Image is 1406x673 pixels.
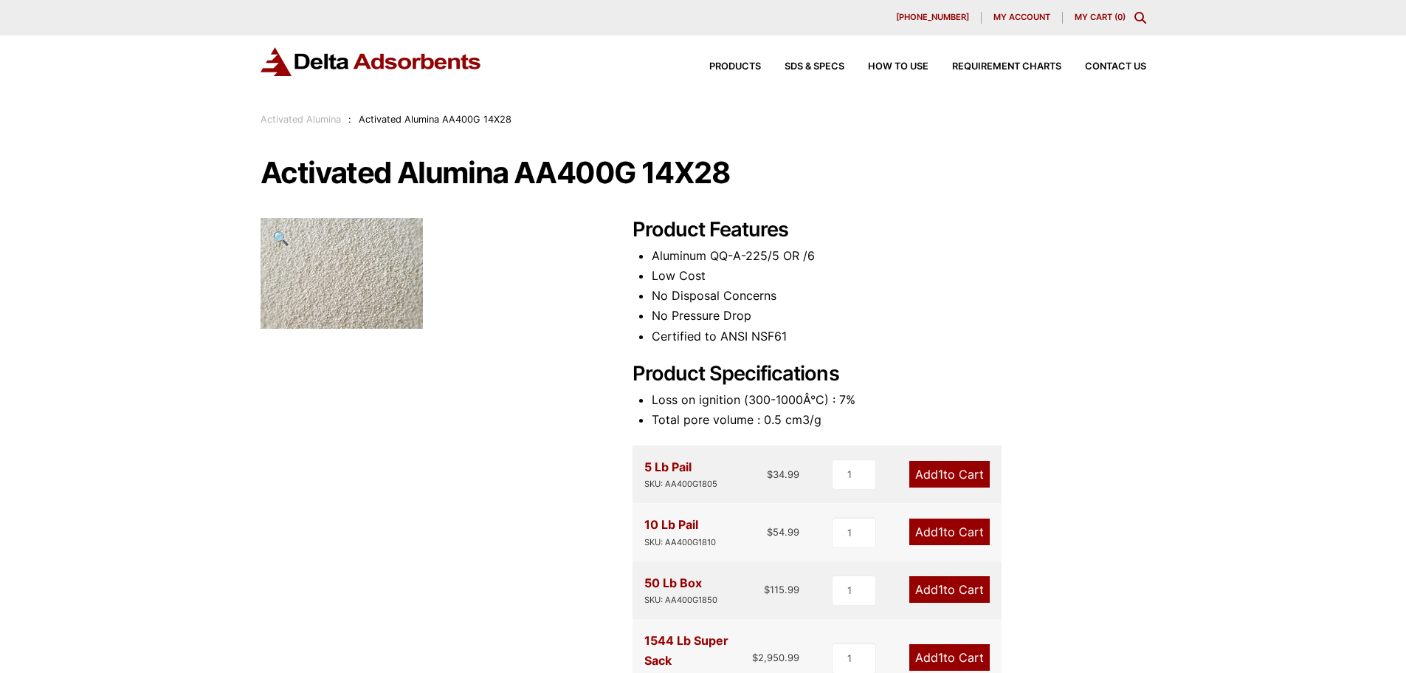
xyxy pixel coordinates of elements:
[938,650,943,665] span: 1
[909,576,990,603] a: Add1to Cart
[767,468,773,480] span: $
[761,62,844,72] a: SDS & SPECS
[652,266,1146,286] li: Low Cost
[261,157,1146,188] h1: Activated Alumina AA400G 14X28
[909,519,990,545] a: Add1to Cart
[261,114,341,125] a: Activated Alumina
[844,62,928,72] a: How to Use
[764,584,770,595] span: $
[767,526,799,538] bdi: 54.99
[1075,12,1126,22] a: My Cart (0)
[1134,12,1146,24] div: Toggle Modal Content
[896,13,969,21] span: [PHONE_NUMBER]
[709,62,761,72] span: Products
[982,12,1063,24] a: My account
[261,218,423,329] img: Activated Alumina AA400G 14X28
[652,390,1146,410] li: Loss on ignition (300-1000Â°C) : 7%
[785,62,844,72] span: SDS & SPECS
[909,644,990,671] a: Add1to Cart
[644,536,716,550] div: SKU: AA400G1810
[952,62,1061,72] span: Requirement Charts
[652,410,1146,430] li: Total pore volume : 0.5 cm3/g
[652,286,1146,306] li: No Disposal Concerns
[348,114,351,125] span: :
[767,526,773,538] span: $
[652,306,1146,326] li: No Pressure Drop
[644,457,717,491] div: 5 Lb Pail
[938,582,943,597] span: 1
[261,218,301,259] a: View full-screen image gallery
[752,652,758,663] span: $
[359,114,511,125] span: Activated Alumina AA400G 14X28
[633,362,1146,386] h2: Product Specifications
[686,62,761,72] a: Products
[938,525,943,539] span: 1
[652,246,1146,266] li: Aluminum QQ-A-225/5 OR /6
[644,515,716,549] div: 10 Lb Pail
[767,468,799,480] bdi: 34.99
[909,461,990,488] a: Add1to Cart
[1117,12,1123,22] span: 0
[1085,62,1146,72] span: Contact Us
[272,230,289,246] span: 🔍
[652,327,1146,346] li: Certified to ANSI NSF61
[868,62,928,72] span: How to Use
[938,467,943,482] span: 1
[752,652,799,663] bdi: 2,950.99
[644,573,717,607] div: 50 Lb Box
[644,477,717,491] div: SKU: AA400G1805
[1061,62,1146,72] a: Contact Us
[764,584,799,595] bdi: 115.99
[633,218,1146,242] h2: Product Features
[884,12,982,24] a: [PHONE_NUMBER]
[644,593,717,607] div: SKU: AA400G1850
[993,13,1050,21] span: My account
[261,47,482,76] img: Delta Adsorbents
[928,62,1061,72] a: Requirement Charts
